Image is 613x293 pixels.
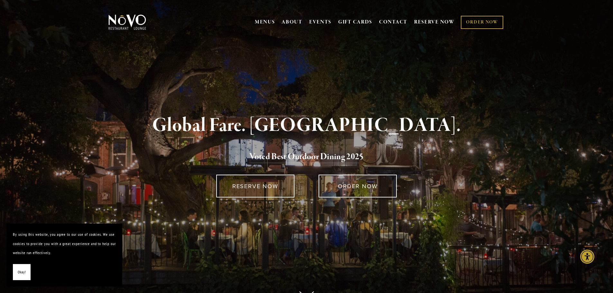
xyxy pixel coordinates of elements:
[255,19,275,25] a: MENUS
[461,16,503,29] a: ORDER NOW
[13,230,116,258] p: By using this website, you agree to our use of cookies. We use cookies to provide you with a grea...
[414,16,455,28] a: RESERVE NOW
[152,113,461,138] strong: Global Fare. [GEOGRAPHIC_DATA].
[249,151,359,163] a: Voted Best Outdoor Dining 202
[119,150,494,164] h2: 5
[216,175,294,197] a: RESERVE NOW
[338,16,372,28] a: GIFT CARDS
[580,250,594,264] div: Accessibility Menu
[18,268,26,277] span: Okay!
[13,264,31,280] button: Okay!
[6,224,122,287] section: Cookie banner
[107,14,147,30] img: Novo Restaurant &amp; Lounge
[319,175,397,197] a: ORDER NOW
[282,19,302,25] a: ABOUT
[379,16,407,28] a: CONTACT
[309,19,331,25] a: EVENTS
